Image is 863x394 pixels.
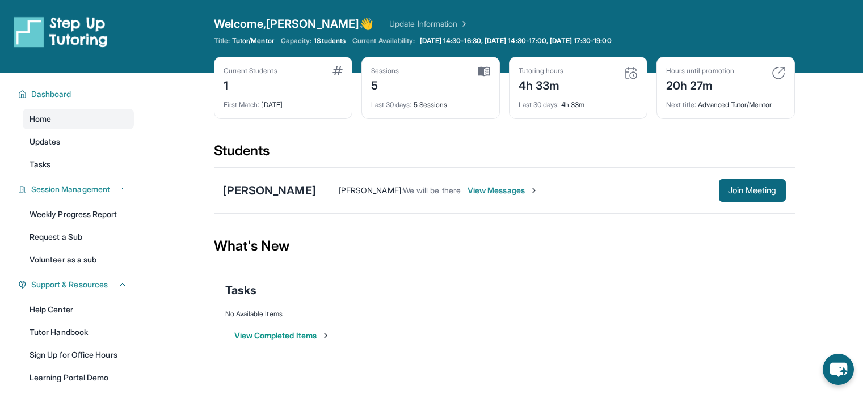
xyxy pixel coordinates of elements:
[27,88,127,100] button: Dashboard
[529,186,538,195] img: Chevron-Right
[23,132,134,152] a: Updates
[314,36,346,45] span: 1 Students
[31,184,110,195] span: Session Management
[225,310,784,319] div: No Available Items
[666,94,785,109] div: Advanced Tutor/Mentor
[371,66,399,75] div: Sessions
[281,36,312,45] span: Capacity:
[224,75,277,94] div: 1
[31,279,108,290] span: Support & Resources
[30,159,50,170] span: Tasks
[666,75,734,94] div: 20h 27m
[624,66,638,80] img: card
[214,142,795,167] div: Students
[23,227,134,247] a: Request a Sub
[666,100,697,109] span: Next title :
[23,154,134,175] a: Tasks
[519,66,564,75] div: Tutoring hours
[457,18,469,29] img: Chevron Right
[352,36,415,45] span: Current Availability:
[478,66,490,77] img: card
[23,299,134,320] a: Help Center
[332,66,343,75] img: card
[23,322,134,342] a: Tutor Handbook
[519,75,564,94] div: 4h 33m
[30,136,61,147] span: Updates
[772,66,785,80] img: card
[214,221,795,271] div: What's New
[519,100,559,109] span: Last 30 days :
[30,113,51,125] span: Home
[371,75,399,94] div: 5
[420,36,612,45] span: [DATE] 14:30-16:30, [DATE] 14:30-17:00, [DATE] 17:30-19:00
[224,66,277,75] div: Current Students
[223,183,316,198] div: [PERSON_NAME]
[23,367,134,388] a: Learning Portal Demo
[371,94,490,109] div: 5 Sessions
[232,36,274,45] span: Tutor/Mentor
[23,345,134,365] a: Sign Up for Office Hours
[719,179,786,202] button: Join Meeting
[225,282,256,298] span: Tasks
[224,100,260,109] span: First Match :
[339,185,403,195] span: [PERSON_NAME] :
[519,94,638,109] div: 4h 33m
[418,36,614,45] a: [DATE] 14:30-16:30, [DATE] 14:30-17:00, [DATE] 17:30-19:00
[728,187,777,194] span: Join Meeting
[14,16,108,48] img: logo
[214,16,374,32] span: Welcome, [PERSON_NAME] 👋
[666,66,734,75] div: Hours until promotion
[468,185,538,196] span: View Messages
[234,330,330,341] button: View Completed Items
[389,18,469,29] a: Update Information
[23,109,134,129] a: Home
[23,204,134,224] a: Weekly Progress Report
[823,354,854,385] button: chat-button
[27,184,127,195] button: Session Management
[23,249,134,270] a: Volunteer as a sub
[371,100,412,109] span: Last 30 days :
[214,36,230,45] span: Title:
[31,88,71,100] span: Dashboard
[27,279,127,290] button: Support & Resources
[403,185,461,195] span: We will be there
[224,94,343,109] div: [DATE]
